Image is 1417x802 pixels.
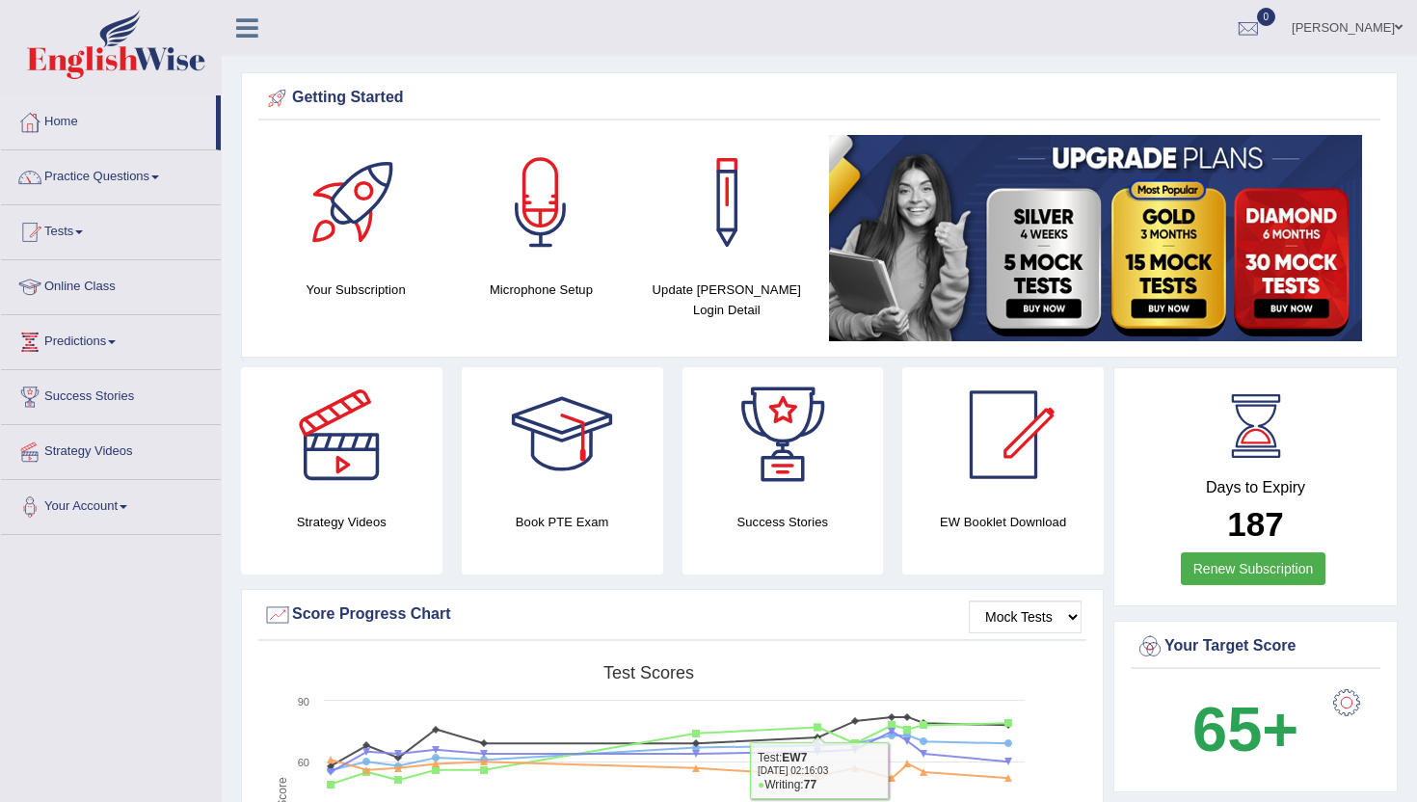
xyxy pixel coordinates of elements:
[462,512,663,532] h4: Book PTE Exam
[682,512,884,532] h4: Success Stories
[829,135,1362,341] img: small5.jpg
[263,601,1082,629] div: Score Progress Chart
[1136,479,1376,496] h4: Days to Expiry
[1,370,221,418] a: Success Stories
[1257,8,1276,26] span: 0
[1136,632,1376,661] div: Your Target Score
[298,757,309,768] text: 60
[458,280,624,300] h4: Microphone Setup
[1192,694,1298,764] b: 65+
[1181,552,1326,585] a: Renew Subscription
[1,205,221,254] a: Tests
[1,315,221,363] a: Predictions
[1,480,221,528] a: Your Account
[1,425,221,473] a: Strategy Videos
[1,150,221,199] a: Practice Questions
[603,663,694,682] tspan: Test scores
[1,260,221,308] a: Online Class
[1,95,216,144] a: Home
[241,512,442,532] h4: Strategy Videos
[298,696,309,708] text: 90
[644,280,810,320] h4: Update [PERSON_NAME] Login Detail
[273,280,439,300] h4: Your Subscription
[263,84,1376,113] div: Getting Started
[1227,505,1283,543] b: 187
[902,512,1104,532] h4: EW Booklet Download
